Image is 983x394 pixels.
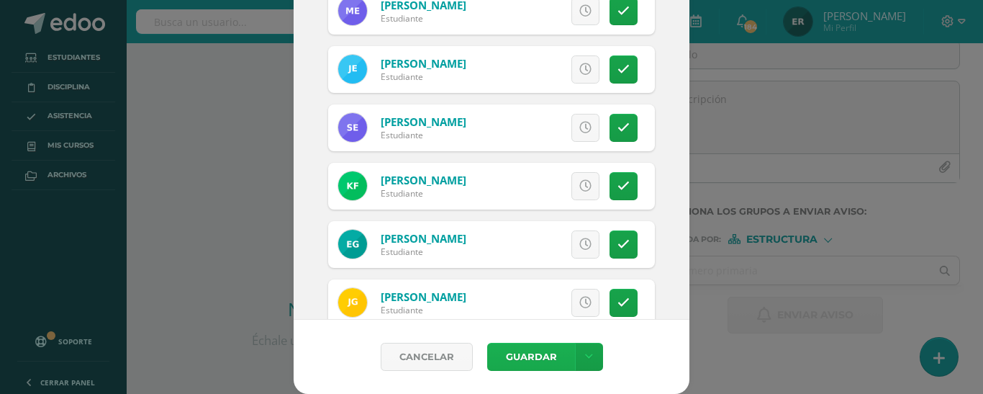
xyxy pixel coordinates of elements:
a: [PERSON_NAME] [381,290,466,304]
span: Excusa [503,115,543,141]
div: Estudiante [381,71,466,83]
img: bbab97339b4000d752756ccf2d834bc2.png [338,113,367,142]
img: 50bf324f3bc1d4b7903607e107a48b1f.png [338,55,367,84]
div: Estudiante [381,246,466,258]
a: Cancelar [381,343,473,371]
div: Estudiante [381,129,466,141]
span: Excusa [503,56,543,83]
img: c713cba7fb43a49b51a0ef28eb7b49c6.png [338,288,367,317]
span: Excusa [503,231,543,258]
button: Guardar [487,343,575,371]
span: Excusa [503,290,543,316]
a: [PERSON_NAME] [381,56,466,71]
div: Estudiante [381,12,466,24]
a: [PERSON_NAME] [381,231,466,246]
div: Estudiante [381,187,466,200]
div: Estudiante [381,304,466,316]
span: Excusa [503,173,543,200]
img: 8c1497c931268a6201c03f04eaa816db.png [338,230,367,259]
a: [PERSON_NAME] [381,173,466,187]
a: [PERSON_NAME] [381,115,466,129]
img: 2069a881f9a9a30049f5d48ed97e8857.png [338,171,367,200]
